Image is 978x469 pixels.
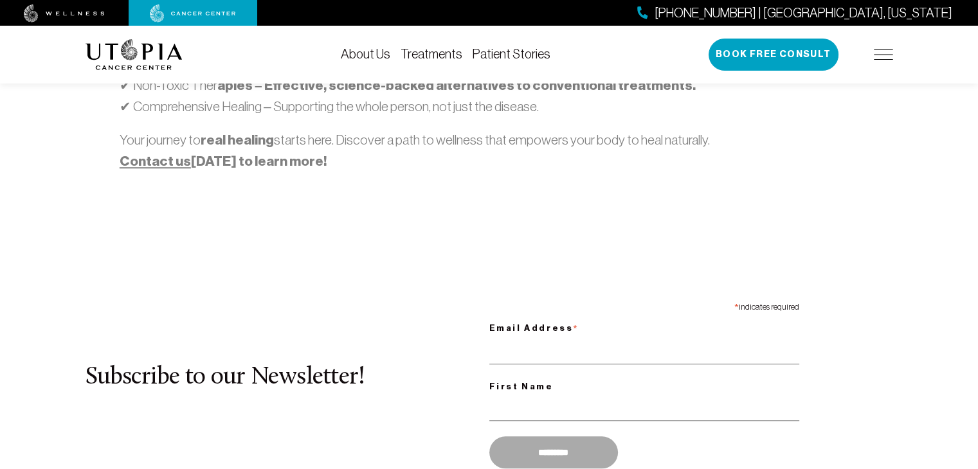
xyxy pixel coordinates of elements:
[150,4,236,22] img: cancer center
[201,132,274,148] strong: real healing
[489,296,799,315] div: indicates required
[709,39,838,71] button: Book Free Consult
[86,364,489,391] h2: Subscribe to our Newsletter!
[120,55,858,117] p: ✔ – Tailored treatment plans for your unique needs. ✔ Non-Toxic Ther ✔ Comprehensive Healing – Su...
[120,153,191,170] a: Contact us
[489,315,799,338] label: Email Address
[655,4,952,22] span: [PHONE_NUMBER] | [GEOGRAPHIC_DATA], [US_STATE]
[874,49,893,60] img: icon-hamburger
[473,47,550,61] a: Patient Stories
[401,47,462,61] a: Treatments
[489,379,799,394] label: First Name
[24,4,105,22] img: wellness
[341,47,390,61] a: About Us
[120,153,327,170] strong: [DATE] to learn more!
[120,130,858,172] p: Your journey to starts here. Discover a path to wellness that empowers your body to heal naturally.
[217,77,696,94] strong: apies – Effective, science-backed alternatives to conventional treatments.
[86,39,183,70] img: logo
[637,4,952,22] a: [PHONE_NUMBER] | [GEOGRAPHIC_DATA], [US_STATE]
